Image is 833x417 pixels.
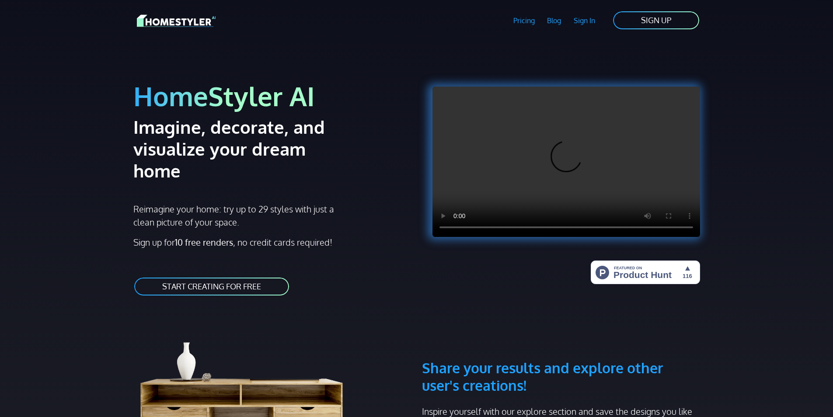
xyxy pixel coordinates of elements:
[137,13,216,28] img: HomeStyler AI logo
[612,10,700,30] a: SIGN UP
[507,10,541,31] a: Pricing
[133,236,411,249] p: Sign up for , no credit cards required!
[133,202,342,229] p: Reimagine your home: try up to 29 styles with just a clean picture of your space.
[422,317,700,394] h3: Share your results and explore other user's creations!
[591,261,700,284] img: HomeStyler AI - Interior Design Made Easy: One Click to Your Dream Home | Product Hunt
[541,10,568,31] a: Blog
[133,116,356,181] h2: Imagine, decorate, and visualize your dream home
[133,80,411,112] h1: HomeStyler AI
[568,10,602,31] a: Sign In
[175,236,233,248] strong: 10 free renders
[133,277,290,296] a: START CREATING FOR FREE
